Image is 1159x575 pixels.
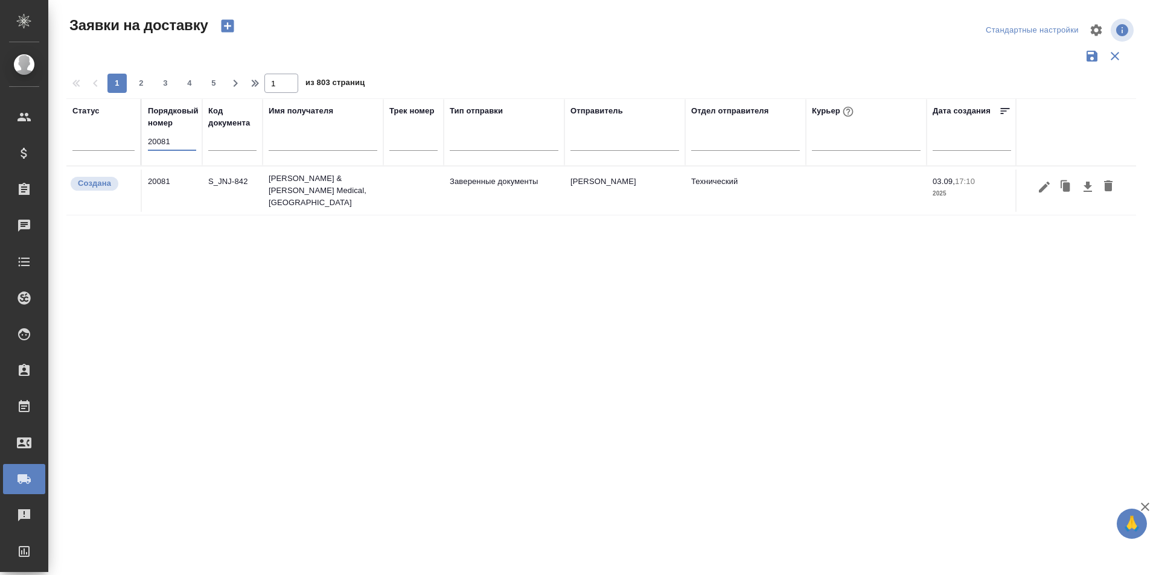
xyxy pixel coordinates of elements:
[955,177,975,186] p: 17:10
[812,104,856,119] div: Курьер
[685,170,806,212] td: Технический
[263,167,383,215] td: [PERSON_NAME] & [PERSON_NAME] Medical, [GEOGRAPHIC_DATA]
[983,21,1082,40] div: split button
[933,188,1011,200] p: 2025
[208,105,257,129] div: Код документа
[142,170,202,212] td: 20081
[1055,176,1078,199] button: Клонировать
[269,105,333,117] div: Имя получателя
[156,77,175,89] span: 3
[1078,176,1098,199] button: Скачать
[1117,509,1147,539] button: 🙏
[1122,511,1142,536] span: 🙏
[691,105,768,117] div: Отдел отправителя
[204,77,223,89] span: 5
[1111,19,1136,42] span: Посмотреть информацию
[148,105,199,129] div: Порядковый номер
[1098,176,1119,199] button: Удалить
[180,74,199,93] button: 4
[444,170,564,212] td: Заверенные документы
[564,170,685,212] td: [PERSON_NAME]
[1103,45,1126,68] button: Сбросить фильтры
[1034,176,1055,199] button: Редактировать
[305,75,365,93] span: из 803 страниц
[1081,45,1103,68] button: Сохранить фильтры
[213,16,242,36] button: Создать
[204,74,223,93] button: 5
[156,74,175,93] button: 3
[389,105,435,117] div: Трек номер
[202,170,263,212] td: S_JNJ-842
[69,176,135,192] div: Новая заявка, еще не передана в работу
[450,105,503,117] div: Тип отправки
[933,105,991,117] div: Дата создания
[180,77,199,89] span: 4
[933,177,955,186] p: 03.09,
[570,105,623,117] div: Отправитель
[78,177,111,189] p: Создана
[840,104,856,119] button: При выборе курьера статус заявки автоматически поменяется на «Принята»
[132,77,151,89] span: 2
[66,16,208,35] span: Заявки на доставку
[72,105,100,117] div: Статус
[1082,16,1111,45] span: Настроить таблицу
[132,74,151,93] button: 2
